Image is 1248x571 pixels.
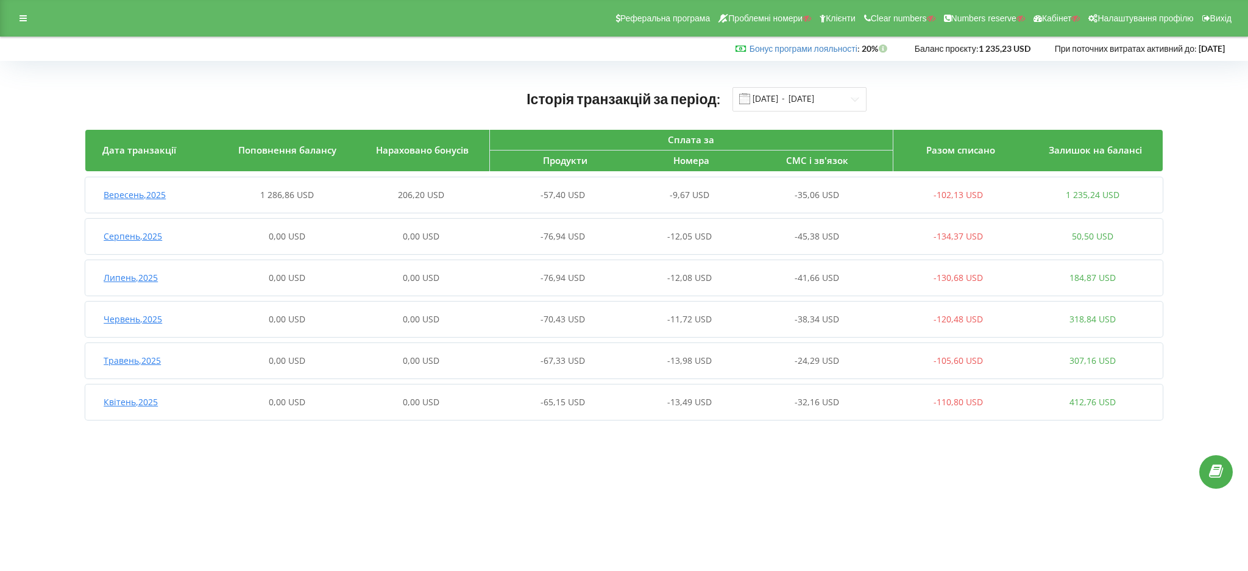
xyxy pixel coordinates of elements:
span: 0,00 USD [269,396,305,408]
span: -13,98 USD [667,355,712,366]
span: Поповнення балансу [238,144,336,156]
span: При поточних витратах активний до: [1055,43,1197,54]
span: -41,66 USD [795,272,839,283]
span: 0,00 USD [403,230,439,242]
span: Баланс проєкту: [915,43,979,54]
a: Бонус програми лояльності [750,43,857,54]
span: -12,08 USD [667,272,712,283]
span: -130,68 USD [934,272,983,283]
span: 50,50 USD [1072,230,1113,242]
span: -105,60 USD [934,355,983,366]
span: Історія транзакцій за період: [526,90,720,107]
span: Нараховано бонусів [376,144,469,156]
span: Проблемні номери [728,13,803,23]
span: 0,00 USD [269,230,305,242]
span: Разом списано [926,144,995,156]
span: 318,84 USD [1069,313,1116,325]
span: -110,80 USD [934,396,983,408]
span: -65,15 USD [541,396,585,408]
span: Вересень , 2025 [104,189,166,200]
span: 184,87 USD [1069,272,1116,283]
span: 0,00 USD [403,272,439,283]
span: Травень , 2025 [104,355,161,366]
span: Червень , 2025 [104,313,162,325]
span: Кабінет [1042,13,1072,23]
span: Липень , 2025 [104,272,158,283]
span: -134,37 USD [934,230,983,242]
span: Реферальна програма [620,13,711,23]
span: 1 286,86 USD [260,189,314,200]
span: Налаштування профілю [1097,13,1193,23]
span: -38,34 USD [795,313,839,325]
span: 0,00 USD [269,355,305,366]
span: -13,49 USD [667,396,712,408]
span: Квітень , 2025 [104,396,158,408]
span: -9,67 USD [670,189,709,200]
strong: 1 235,23 USD [979,43,1030,54]
span: 0,00 USD [403,355,439,366]
span: -70,43 USD [541,313,585,325]
span: -45,38 USD [795,230,839,242]
span: Продукти [543,154,587,166]
span: Сплата за [668,133,714,146]
span: -35,06 USD [795,189,839,200]
span: Clear numbers [871,13,927,23]
span: -120,48 USD [934,313,983,325]
span: 0,00 USD [269,313,305,325]
span: СМС і зв'язок [786,154,848,166]
span: Номера [673,154,709,166]
span: 1 235,24 USD [1066,189,1119,200]
span: 0,00 USD [403,396,439,408]
span: -11,72 USD [667,313,712,325]
span: 307,16 USD [1069,355,1116,366]
span: Клієнти [826,13,856,23]
span: Вихід [1210,13,1232,23]
span: -24,29 USD [795,355,839,366]
span: 0,00 USD [269,272,305,283]
span: -102,13 USD [934,189,983,200]
span: -76,94 USD [541,230,585,242]
span: Залишок на балансі [1049,144,1142,156]
strong: 20% [862,43,890,54]
span: -67,33 USD [541,355,585,366]
span: : [750,43,860,54]
strong: [DATE] [1199,43,1225,54]
span: Numbers reserve [951,13,1016,23]
span: -32,16 USD [795,396,839,408]
span: 0,00 USD [403,313,439,325]
span: 206,20 USD [398,189,444,200]
span: -57,40 USD [541,189,585,200]
span: -76,94 USD [541,272,585,283]
span: Дата транзакції [102,144,176,156]
span: -12,05 USD [667,230,712,242]
span: Серпень , 2025 [104,230,162,242]
span: 412,76 USD [1069,396,1116,408]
